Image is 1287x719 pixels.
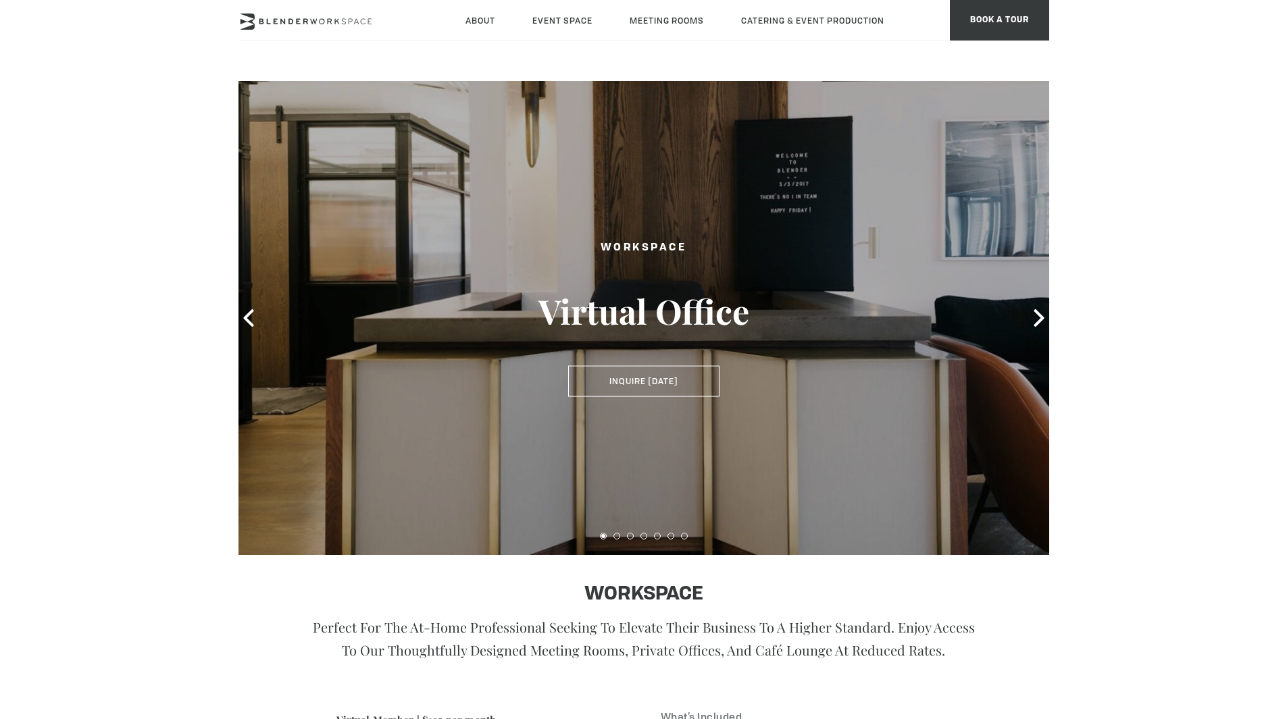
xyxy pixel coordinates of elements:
[488,290,799,332] h3: Virtual Office
[488,240,799,257] h2: Workspace
[306,582,982,608] p: WORKSPACE
[306,616,982,662] p: Perfect for the at-home professional seeking to elevate their business to a higher standard. Enjo...
[568,366,720,397] button: Inquire [DATE]
[568,372,720,387] a: Inquire [DATE]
